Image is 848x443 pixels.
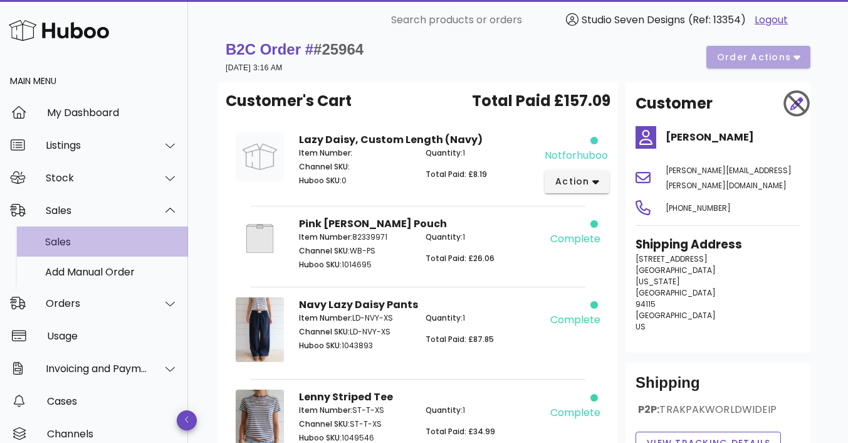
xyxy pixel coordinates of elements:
div: complete [550,232,600,247]
p: 82339971 [299,232,411,243]
span: Item Number: [299,232,352,242]
span: Huboo SKU: [299,432,342,443]
div: Stock [46,172,148,184]
h4: [PERSON_NAME] [666,130,800,145]
span: Item Number: [299,405,352,415]
div: P2P: [636,403,800,427]
h3: Shipping Address [636,236,800,254]
span: [GEOGRAPHIC_DATA] [636,287,716,298]
p: 1 [426,147,537,159]
strong: Navy Lazy Daisy Pants [299,297,418,312]
strong: Lazy Daisy, Custom Length (Navy) [299,132,483,147]
p: LD-NVY-XS [299,326,411,338]
div: Invoicing and Payments [46,363,148,375]
div: Shipping [636,373,800,403]
div: Add Manual Order [45,266,178,278]
p: 1 [426,405,537,416]
span: 94115 [636,299,656,309]
span: Total Paid: £8.19 [426,169,487,179]
span: [PERSON_NAME][EMAIL_ADDRESS][PERSON_NAME][DOMAIN_NAME] [666,165,792,191]
div: Sales [46,205,148,216]
span: Channel SKU: [299,161,350,172]
div: complete [550,405,600,420]
p: 1 [426,232,537,243]
span: Huboo SKU: [299,340,342,351]
span: Total Paid £157.09 [472,90,610,112]
strong: Lenny Striped Tee [299,390,393,404]
span: Total Paid: £87.85 [426,334,494,344]
span: [STREET_ADDRESS] [636,254,708,264]
p: 1014695 [299,259,411,270]
span: [GEOGRAPHIC_DATA] [636,265,716,275]
p: 0 [299,175,411,186]
span: Huboo SKU: [299,259,342,270]
div: Sales [45,236,178,248]
img: Huboo Logo [9,17,109,44]
p: 1043893 [299,340,411,351]
div: Cases [47,395,178,407]
span: US [636,321,646,332]
p: ST-T-XS [299,419,411,430]
h2: Customer [636,92,713,115]
div: Channels [47,428,178,440]
div: complete [550,312,600,328]
small: [DATE] 3:16 AM [226,63,283,72]
div: My Dashboard [47,107,178,119]
span: Quantity: [426,405,463,415]
span: Quantity: [426,232,463,242]
span: [US_STATE] [636,276,680,287]
span: Total Paid: £34.99 [426,426,495,437]
strong: Pink [PERSON_NAME] Pouch [299,216,447,231]
span: TRAKPAKWORLDWIDEIP [659,402,777,417]
span: Channel SKU: [299,326,350,337]
span: Quantity: [426,312,463,323]
div: Listings [46,139,148,151]
span: Huboo SKU: [299,175,342,186]
div: Usage [47,330,178,342]
span: Quantity: [426,147,463,158]
span: [PHONE_NUMBER] [666,203,731,213]
span: #25964 [313,41,364,58]
span: Channel SKU: [299,245,350,256]
span: Total Paid: £26.06 [426,253,495,264]
img: Product Image [236,297,284,362]
span: Channel SKU: [299,419,350,429]
span: [GEOGRAPHIC_DATA] [636,310,716,321]
p: ST-T-XS [299,405,411,416]
span: action [555,175,590,188]
span: Studio Seven Designs [582,13,685,27]
p: 1 [426,312,537,324]
span: (Ref: 13354) [688,13,746,27]
strong: B2C Order # [226,41,364,58]
button: action [545,171,609,193]
a: Logout [755,13,788,28]
img: Product Image [236,216,284,260]
p: WB-PS [299,245,411,257]
img: Product Image [236,132,284,181]
p: LD-NVY-XS [299,312,411,324]
div: Orders [46,297,148,309]
div: notforhuboo [545,148,608,163]
span: Item Number: [299,312,352,323]
span: Customer's Cart [226,90,352,112]
span: Item Number: [299,147,352,158]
